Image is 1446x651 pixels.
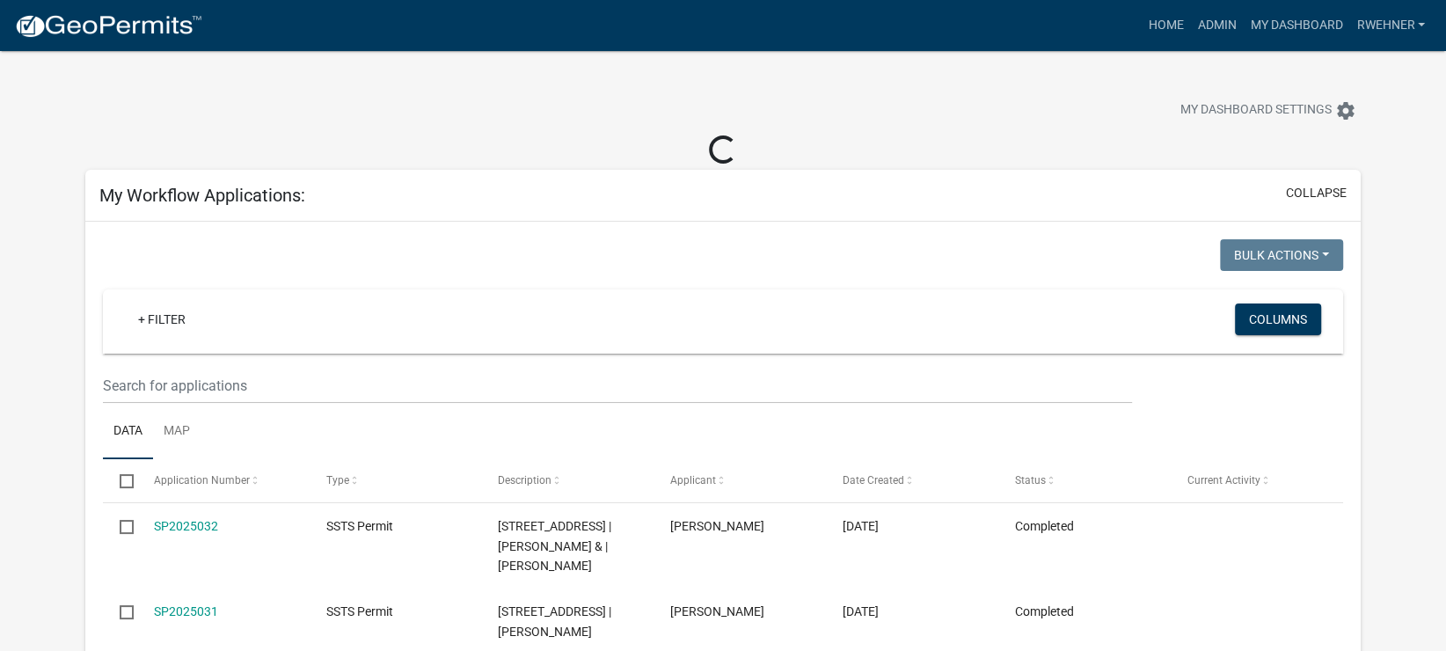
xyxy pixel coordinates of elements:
[1015,604,1074,618] span: Completed
[103,404,153,460] a: Data
[309,459,481,501] datatable-header-cell: Type
[498,519,611,574] span: 26795 820TH AVE | EGGUM,ETHAN K & | HALEY P EGGUM
[1015,474,1046,486] span: Status
[670,519,764,533] span: Rachel Wehner
[326,474,349,486] span: Type
[1170,459,1342,501] datatable-header-cell: Current Activity
[154,604,218,618] a: SP2025031
[1187,474,1260,486] span: Current Activity
[1015,519,1074,533] span: Completed
[153,404,201,460] a: Map
[1235,304,1321,335] button: Columns
[124,304,200,335] a: + Filter
[998,459,1171,501] datatable-header-cell: Status
[670,604,764,618] span: Rachel Wehner
[137,459,310,501] datatable-header-cell: Application Number
[498,604,611,639] span: 10618 760TH AVE | WOODSIDE,KATHY M
[1335,100,1356,121] i: settings
[654,459,826,501] datatable-header-cell: Applicant
[1220,239,1343,271] button: Bulk Actions
[1141,9,1190,42] a: Home
[103,459,136,501] datatable-header-cell: Select
[99,185,305,206] h5: My Workflow Applications:
[1243,9,1349,42] a: My Dashboard
[1190,9,1243,42] a: Admin
[326,604,393,618] span: SSTS Permit
[670,474,716,486] span: Applicant
[154,519,218,533] a: SP2025032
[843,604,879,618] span: 10/01/2025
[498,474,551,486] span: Description
[1349,9,1432,42] a: rwehner
[1166,93,1370,128] button: My Dashboard Settingssettings
[826,459,998,501] datatable-header-cell: Date Created
[843,474,904,486] span: Date Created
[481,459,654,501] datatable-header-cell: Description
[843,519,879,533] span: 10/01/2025
[1286,184,1347,202] button: collapse
[103,368,1132,404] input: Search for applications
[154,474,250,486] span: Application Number
[1180,100,1332,121] span: My Dashboard Settings
[326,519,393,533] span: SSTS Permit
